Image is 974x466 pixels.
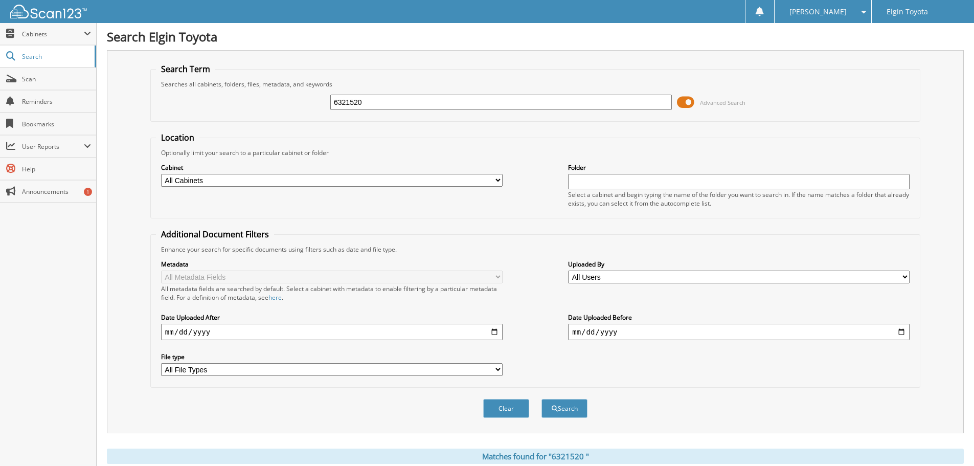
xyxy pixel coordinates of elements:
[161,284,503,302] div: All metadata fields are searched by default. Select a cabinet with metadata to enable filtering b...
[156,132,199,143] legend: Location
[22,75,91,83] span: Scan
[161,163,503,172] label: Cabinet
[22,165,91,173] span: Help
[10,5,87,18] img: scan123-logo-white.svg
[268,293,282,302] a: here
[568,313,910,322] label: Date Uploaded Before
[107,449,964,464] div: Matches found for "6321520 "
[161,352,503,361] label: File type
[22,142,84,151] span: User Reports
[22,187,91,196] span: Announcements
[22,52,89,61] span: Search
[887,9,928,15] span: Elgin Toyota
[568,190,910,208] div: Select a cabinet and begin typing the name of the folder you want to search in. If the name match...
[568,163,910,172] label: Folder
[22,120,91,128] span: Bookmarks
[161,313,503,322] label: Date Uploaded After
[789,9,847,15] span: [PERSON_NAME]
[22,97,91,106] span: Reminders
[84,188,92,196] div: 1
[156,148,915,157] div: Optionally limit your search to a particular cabinet or folder
[156,80,915,88] div: Searches all cabinets, folders, files, metadata, and keywords
[156,229,274,240] legend: Additional Document Filters
[107,28,964,45] h1: Search Elgin Toyota
[22,30,84,38] span: Cabinets
[568,260,910,269] label: Uploaded By
[483,399,529,418] button: Clear
[700,99,745,106] span: Advanced Search
[541,399,587,418] button: Search
[156,245,915,254] div: Enhance your search for specific documents using filters such as date and file type.
[156,63,215,75] legend: Search Term
[568,324,910,340] input: end
[161,324,503,340] input: start
[161,260,503,269] label: Metadata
